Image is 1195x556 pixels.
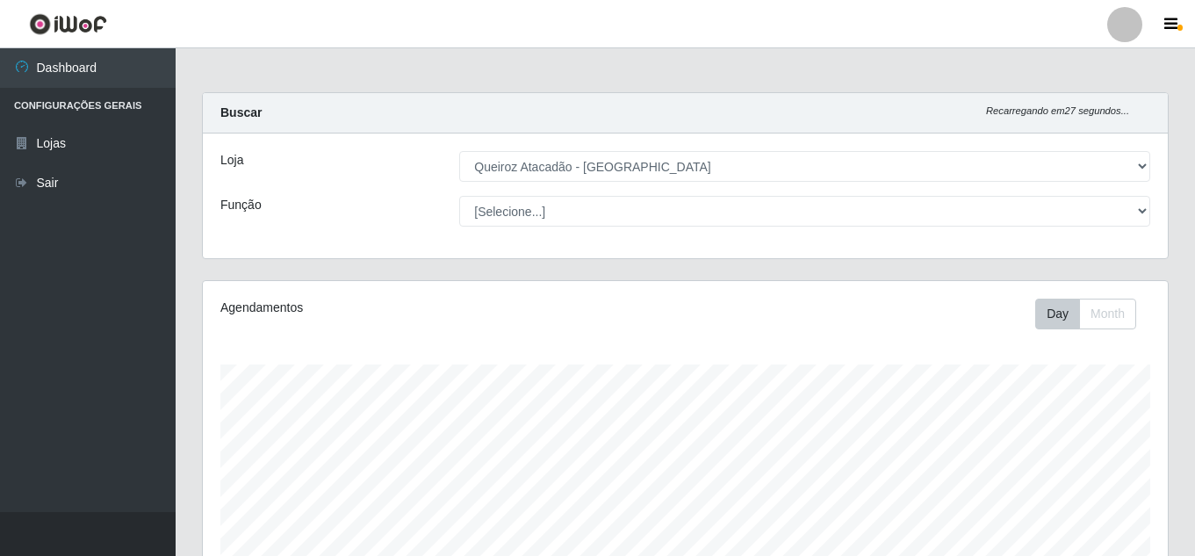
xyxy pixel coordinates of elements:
[220,151,243,170] label: Loja
[1035,299,1136,329] div: First group
[1035,299,1080,329] button: Day
[1079,299,1136,329] button: Month
[220,196,262,214] label: Função
[1035,299,1150,329] div: Toolbar with button groups
[29,13,107,35] img: CoreUI Logo
[986,105,1129,116] i: Recarregando em 27 segundos...
[220,299,593,317] div: Agendamentos
[220,105,262,119] strong: Buscar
